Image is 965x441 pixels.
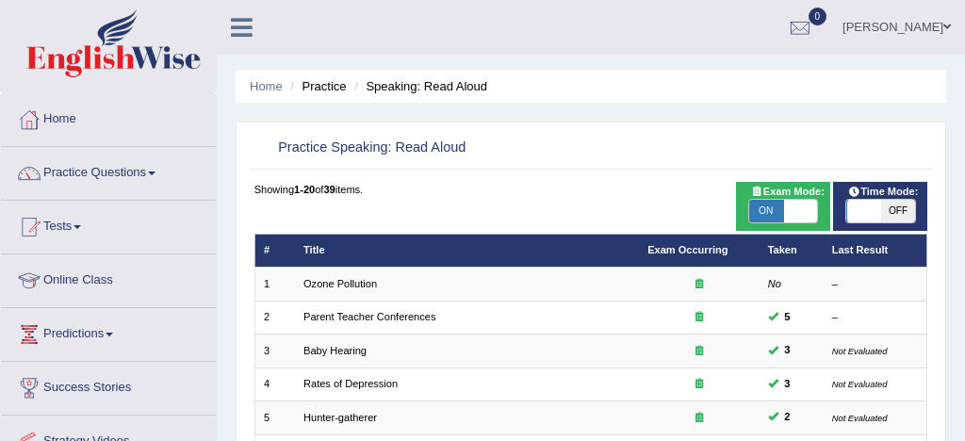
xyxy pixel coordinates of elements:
span: OFF [880,200,914,222]
a: Tests [1,201,216,248]
span: You can still take this question [778,342,796,359]
a: Home [1,93,216,140]
td: 1 [254,268,295,301]
li: Speaking: Read Aloud [350,77,487,95]
span: Time Mode: [842,184,924,201]
td: 4 [254,367,295,400]
div: Exam occurring question [647,277,750,292]
a: Baby Hearing [303,345,367,356]
div: Exam occurring question [647,377,750,392]
th: Title [295,234,639,267]
th: Taken [759,234,823,267]
span: ON [749,200,783,222]
small: Not Evaluated [832,346,888,356]
em: No [768,278,781,289]
b: 1-20 [294,184,315,195]
a: Online Class [1,254,216,302]
div: Exam occurring question [647,310,750,325]
small: Not Evaluated [832,413,888,423]
a: Practice Questions [1,147,216,194]
small: Not Evaluated [832,379,888,389]
td: 3 [254,335,295,367]
a: Exam Occurring [647,244,728,255]
div: Showing of items. [254,182,928,197]
div: Show exams occurring in exams [736,182,830,231]
div: Exam occurring question [647,344,750,359]
span: 0 [809,8,827,25]
div: – [832,310,918,325]
th: Last Result [823,234,927,267]
a: Hunter-gatherer [303,412,377,423]
div: Exam occurring question [647,411,750,426]
a: Home [250,79,283,93]
b: 39 [323,184,335,195]
a: Ozone Pollution [303,278,377,289]
th: # [254,234,295,267]
li: Practice [286,77,346,95]
span: You can still take this question [778,409,796,426]
span: You can still take this question [778,309,796,326]
h2: Practice Speaking: Read Aloud [254,136,672,160]
div: – [832,277,918,292]
a: Success Stories [1,362,216,409]
span: You can still take this question [778,376,796,393]
span: Exam Mode: [744,184,830,201]
td: 2 [254,301,295,334]
td: 5 [254,401,295,434]
a: Rates of Depression [303,378,398,389]
a: Parent Teacher Conferences [303,311,435,322]
a: Predictions [1,308,216,355]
